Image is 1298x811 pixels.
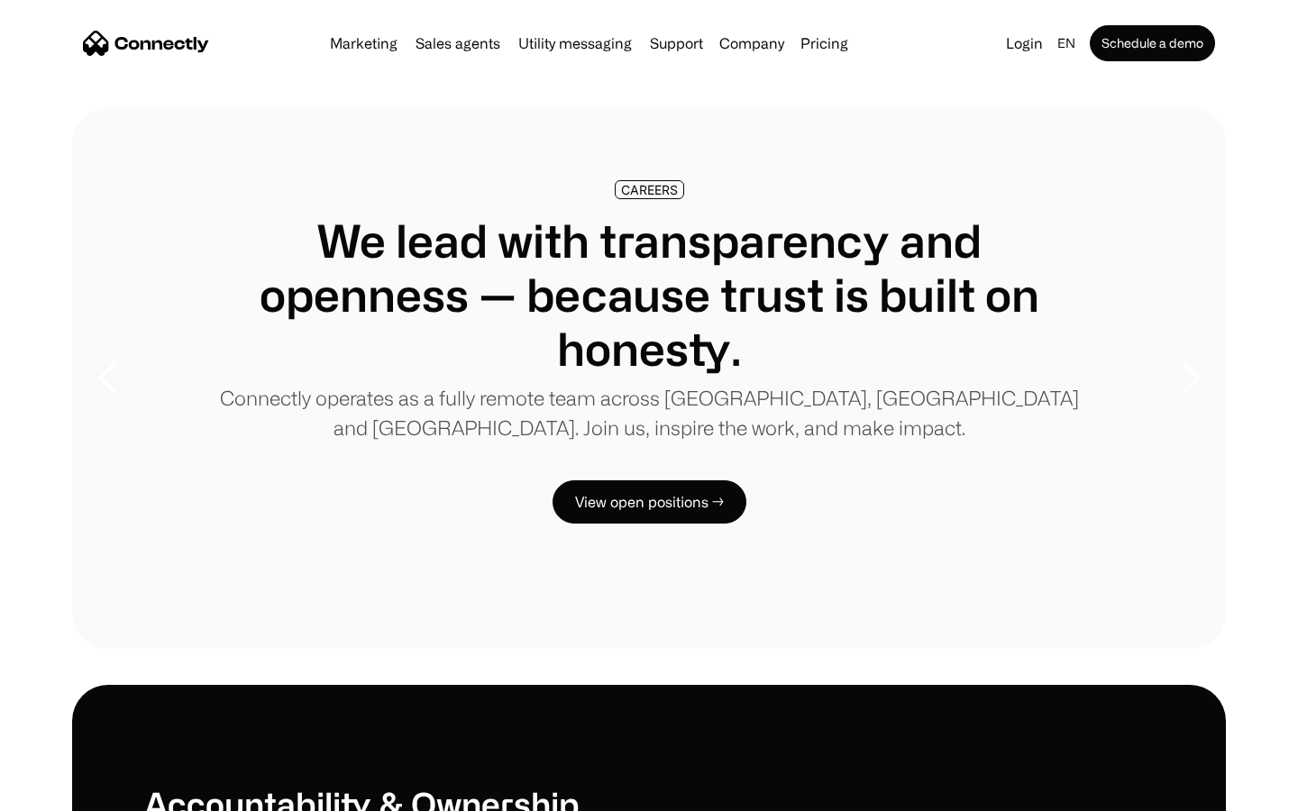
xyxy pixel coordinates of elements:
a: Pricing [793,36,855,50]
a: Login [999,31,1050,56]
div: CAREERS [621,183,678,196]
a: Marketing [323,36,405,50]
ul: Language list [36,779,108,805]
a: Sales agents [408,36,507,50]
div: Company [719,31,784,56]
div: en [1057,31,1075,56]
h1: We lead with transparency and openness — because trust is built on honesty. [216,214,1082,376]
a: Support [643,36,710,50]
a: Schedule a demo [1090,25,1215,61]
a: View open positions → [553,480,746,524]
aside: Language selected: English [18,778,108,805]
p: Connectly operates as a fully remote team across [GEOGRAPHIC_DATA], [GEOGRAPHIC_DATA] and [GEOGRA... [216,383,1082,442]
a: Utility messaging [511,36,639,50]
